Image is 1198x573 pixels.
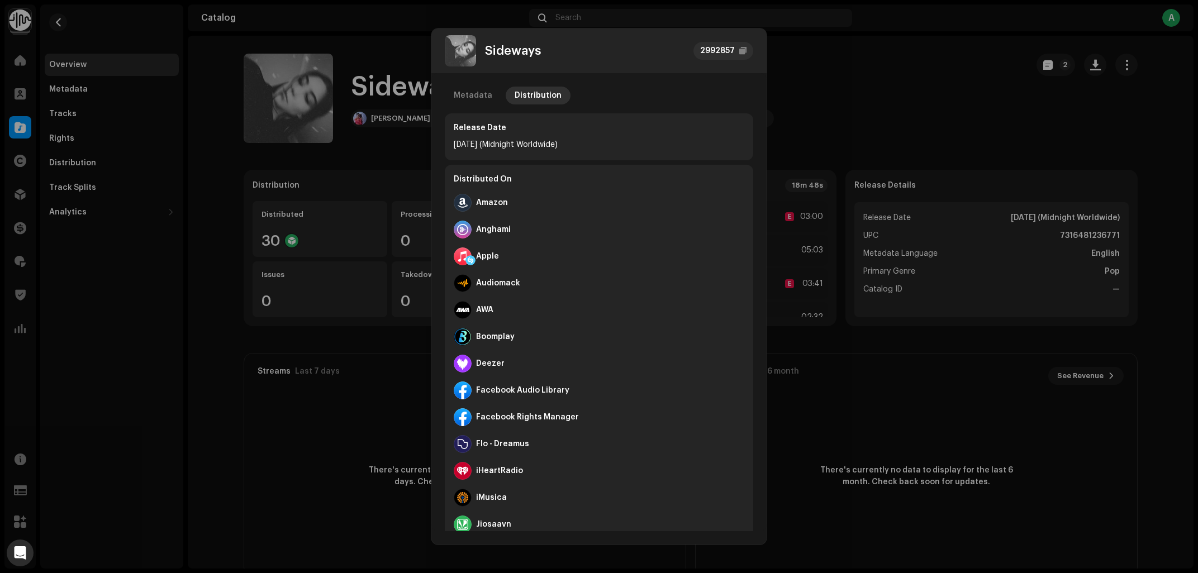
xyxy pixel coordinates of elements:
[700,44,735,58] div: 2992857
[476,225,511,234] div: Anghami
[445,35,476,66] img: 598b0e95-3f5a-4efc-a16b-99ef566e84b8
[454,122,744,133] div: Release Date
[454,138,744,151] div: [DATE] (Midnight Worldwide)
[476,466,523,475] div: iHeartRadio
[454,87,492,104] div: Metadata
[476,413,579,422] div: Facebook Rights Manager
[476,198,508,207] div: Amazon
[476,359,505,368] div: Deezer
[515,87,562,104] div: Distribution
[476,305,493,314] div: AWA
[476,493,507,502] div: iMusica
[7,539,34,566] div: Open Intercom Messenger
[476,440,529,448] div: Flo - Dreamus
[476,252,499,261] div: Apple
[476,332,515,341] div: Boomplay
[454,174,744,189] div: Distributed On
[476,279,520,288] div: Audiomack
[476,520,511,529] div: Jiosaavn
[485,44,541,58] div: Sideways
[476,386,569,395] div: Facebook Audio Library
